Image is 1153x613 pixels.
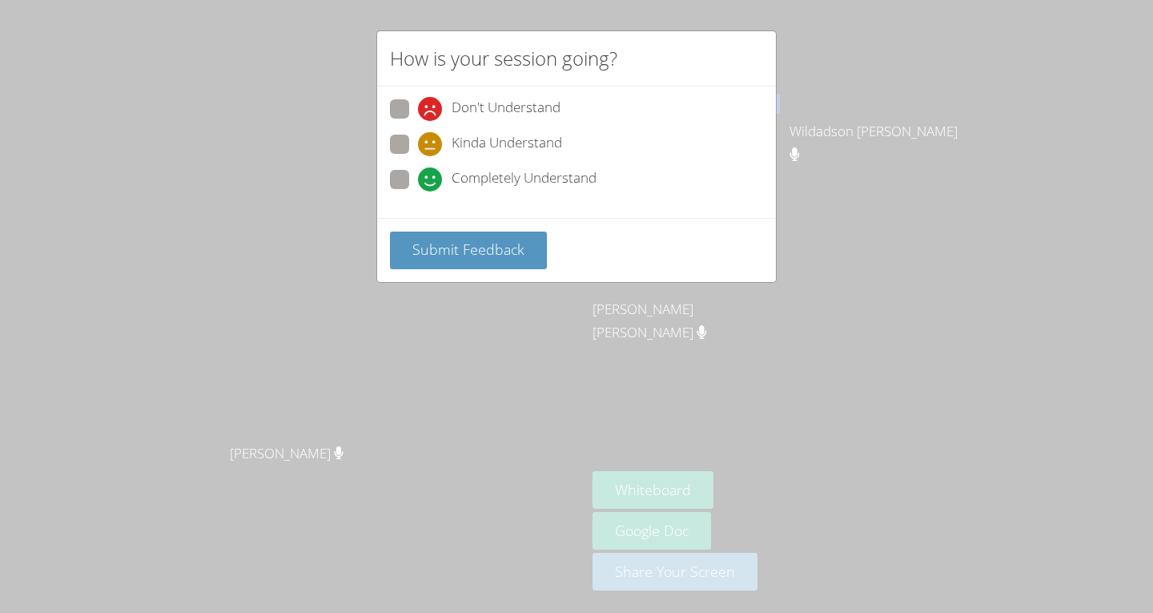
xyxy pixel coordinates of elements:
button: Submit Feedback [390,232,547,269]
span: Don't Understand [452,97,560,121]
span: Kinda Understand [452,132,562,156]
span: Completely Understand [452,167,597,192]
h2: How is your session going? [390,44,617,73]
span: Submit Feedback [412,240,524,259]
